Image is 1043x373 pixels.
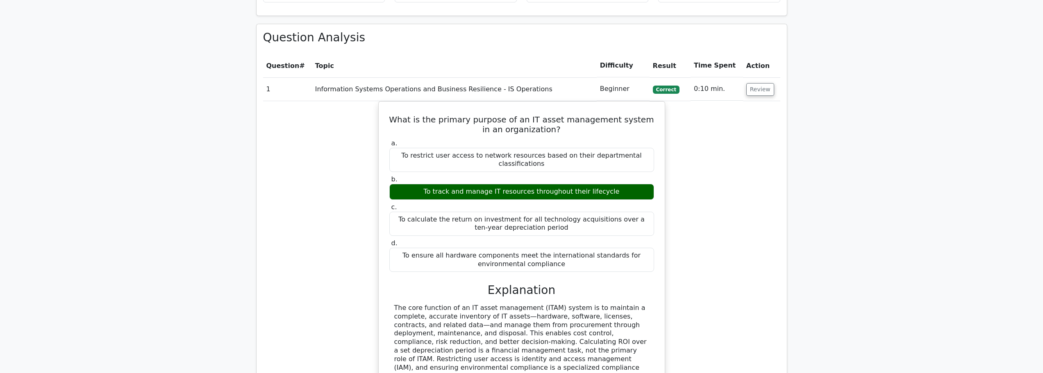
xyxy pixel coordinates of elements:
th: # [263,54,312,77]
span: a. [391,139,398,147]
td: 1 [263,77,312,101]
td: Information Systems Operations and Business Resilience - IS Operations [312,77,597,101]
span: Question [266,62,300,70]
span: Correct [653,86,679,94]
h5: What is the primary purpose of an IT asset management system in an organization? [389,115,655,134]
span: b. [391,175,398,183]
div: To track and manage IT resources throughout their lifecycle [389,184,654,200]
th: Time Spent [691,54,743,77]
td: Beginner [597,77,650,101]
div: To calculate the return on investment for all technology acquisitions over a ten-year depreciatio... [389,212,654,236]
th: Action [743,54,780,77]
button: Review [746,83,774,96]
h3: Explanation [394,283,649,297]
th: Topic [312,54,597,77]
td: 0:10 min. [691,77,743,101]
h3: Question Analysis [263,31,780,45]
span: c. [391,203,397,211]
th: Difficulty [597,54,650,77]
div: To ensure all hardware components meet the international standards for environmental compliance [389,248,654,272]
th: Result [650,54,691,77]
div: To restrict user access to network resources based on their departmental classifications [389,148,654,172]
span: d. [391,239,398,247]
